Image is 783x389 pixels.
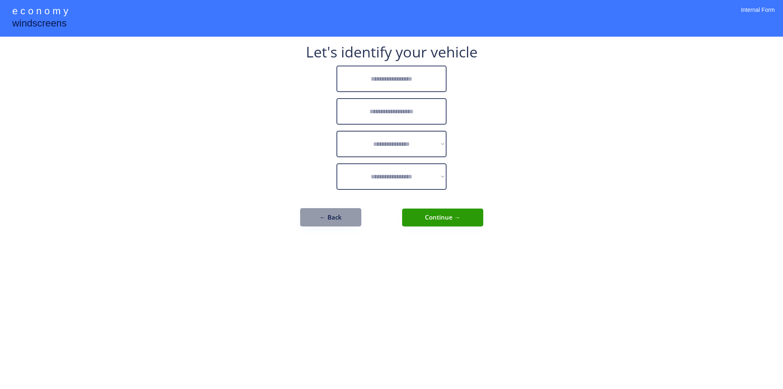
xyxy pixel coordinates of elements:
[12,4,68,20] div: e c o n o m y
[741,6,775,24] div: Internal Form
[12,16,66,32] div: windscreens
[300,208,361,226] button: ← Back
[306,45,478,59] div: Let's identify your vehicle
[402,209,483,226] button: Continue →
